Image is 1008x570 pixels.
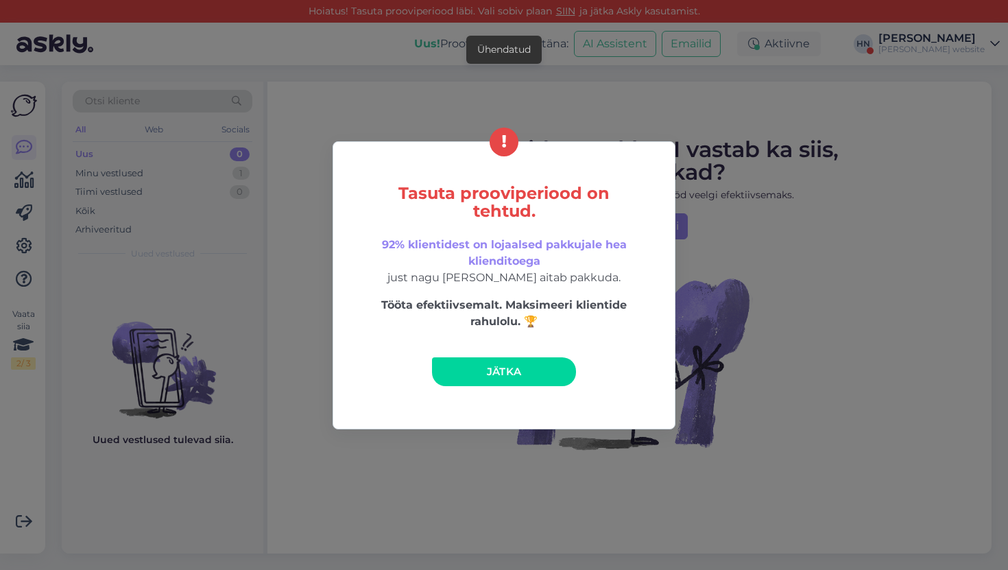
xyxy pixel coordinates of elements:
[432,357,576,386] a: Jätka
[362,237,646,286] p: just nagu [PERSON_NAME] aitab pakkuda.
[382,238,627,268] span: 92% klientidest on lojaalsed pakkujale hea klienditoega
[362,297,646,330] p: Tööta efektiivsemalt. Maksimeeri klientide rahulolu. 🏆
[362,185,646,220] h5: Tasuta prooviperiood on tehtud.
[487,365,522,378] span: Jätka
